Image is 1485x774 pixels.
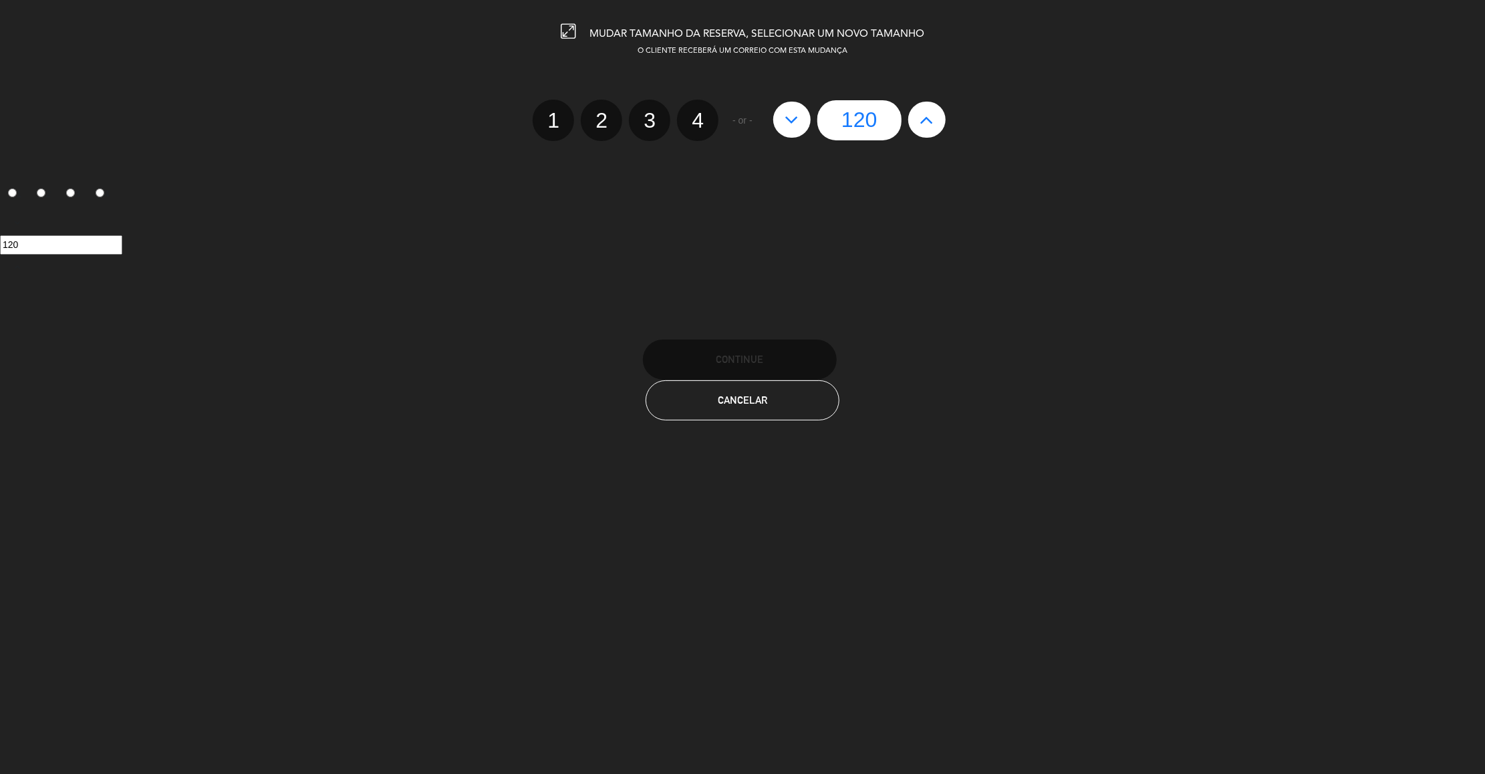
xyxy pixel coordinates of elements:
[8,188,17,197] input: 1
[643,340,837,380] button: CONTINUE
[29,183,59,206] label: 2
[533,100,574,141] label: 1
[589,29,924,39] span: MUDAR TAMANHO DA RESERVA, SELECIONAR UM NOVO TAMANHO
[88,183,117,206] label: 4
[96,188,104,197] input: 4
[732,113,753,128] span: - or -
[646,380,839,420] button: Cancelar
[581,100,622,141] label: 2
[638,47,847,55] span: O CLIENTE RECEBERÁ UM CORREIO COM ESTA MUDANÇA
[37,188,45,197] input: 2
[716,354,763,365] span: CONTINUE
[677,100,718,141] label: 4
[629,100,670,141] label: 3
[718,394,767,406] span: Cancelar
[66,188,75,197] input: 3
[59,183,88,206] label: 3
